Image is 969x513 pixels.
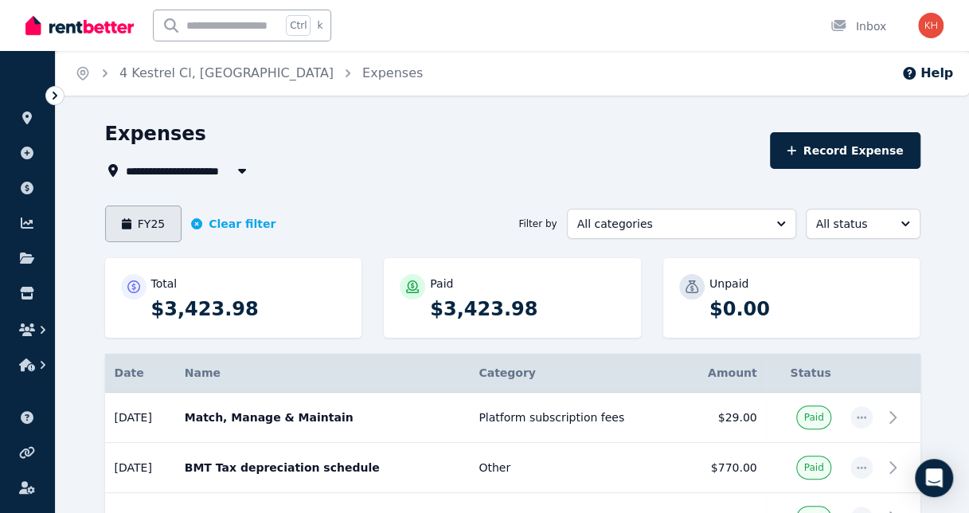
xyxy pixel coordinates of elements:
[673,393,767,443] td: $29.00
[105,393,175,443] td: [DATE]
[816,216,888,232] span: All status
[518,217,557,230] span: Filter by
[709,276,748,292] p: Unpaid
[830,18,886,34] div: Inbox
[918,13,944,38] img: kyle hughes
[803,411,823,424] span: Paid
[185,460,460,476] p: BMT Tax depreciation schedule
[286,15,311,36] span: Ctrl
[191,216,275,232] button: Clear filter
[915,459,953,497] div: Open Intercom Messenger
[709,296,905,322] p: $0.00
[469,393,673,443] td: Platform subscription fees
[673,443,767,493] td: $770.00
[105,206,182,242] button: FY25
[430,276,453,292] p: Paid
[185,409,460,425] p: Match, Manage & Maintain
[105,443,175,493] td: [DATE]
[317,19,322,32] span: k
[577,216,764,232] span: All categories
[175,354,470,393] th: Name
[105,121,206,147] h1: Expenses
[767,354,841,393] th: Status
[567,209,796,239] button: All categories
[151,296,346,322] p: $3,423.98
[119,65,334,80] a: 4 Kestrel Cl, [GEOGRAPHIC_DATA]
[469,354,673,393] th: Category
[105,354,175,393] th: Date
[25,14,134,37] img: RentBetter
[362,65,423,80] a: Expenses
[673,354,767,393] th: Amount
[803,461,823,474] span: Paid
[770,132,920,169] button: Record Expense
[469,443,673,493] td: Other
[151,276,178,292] p: Total
[430,296,625,322] p: $3,423.98
[806,209,920,239] button: All status
[56,51,442,96] nav: Breadcrumb
[901,64,953,83] button: Help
